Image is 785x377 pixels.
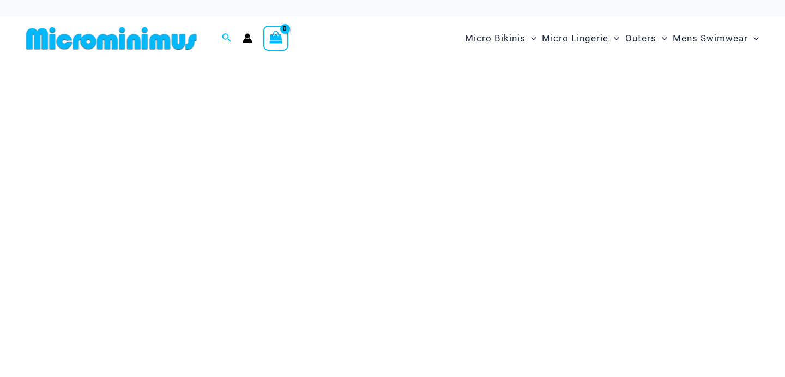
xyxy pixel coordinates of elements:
[462,22,539,55] a: Micro BikinisMenu ToggleMenu Toggle
[243,33,252,43] a: Account icon link
[461,20,763,57] nav: Site Navigation
[623,22,670,55] a: OutersMenu ToggleMenu Toggle
[22,26,201,51] img: MM SHOP LOGO FLAT
[608,25,619,52] span: Menu Toggle
[539,22,622,55] a: Micro LingerieMenu ToggleMenu Toggle
[263,26,288,51] a: View Shopping Cart, empty
[673,25,748,52] span: Mens Swimwear
[670,22,762,55] a: Mens SwimwearMenu ToggleMenu Toggle
[542,25,608,52] span: Micro Lingerie
[748,25,759,52] span: Menu Toggle
[656,25,667,52] span: Menu Toggle
[222,32,232,45] a: Search icon link
[625,25,656,52] span: Outers
[465,25,526,52] span: Micro Bikinis
[526,25,536,52] span: Menu Toggle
